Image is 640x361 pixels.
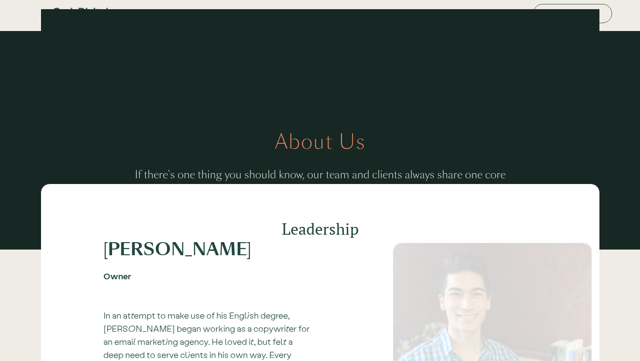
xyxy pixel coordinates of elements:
[102,219,538,239] h2: Leadership
[103,269,314,282] div: Owner
[132,167,508,198] h1: If there's one thing you should know, our team and clients always share one core ethos: to leave ...
[481,0,529,27] a: Service
[103,243,314,256] h1: [PERSON_NAME]
[275,130,366,154] h1: About Us
[533,4,612,23] a: Discover More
